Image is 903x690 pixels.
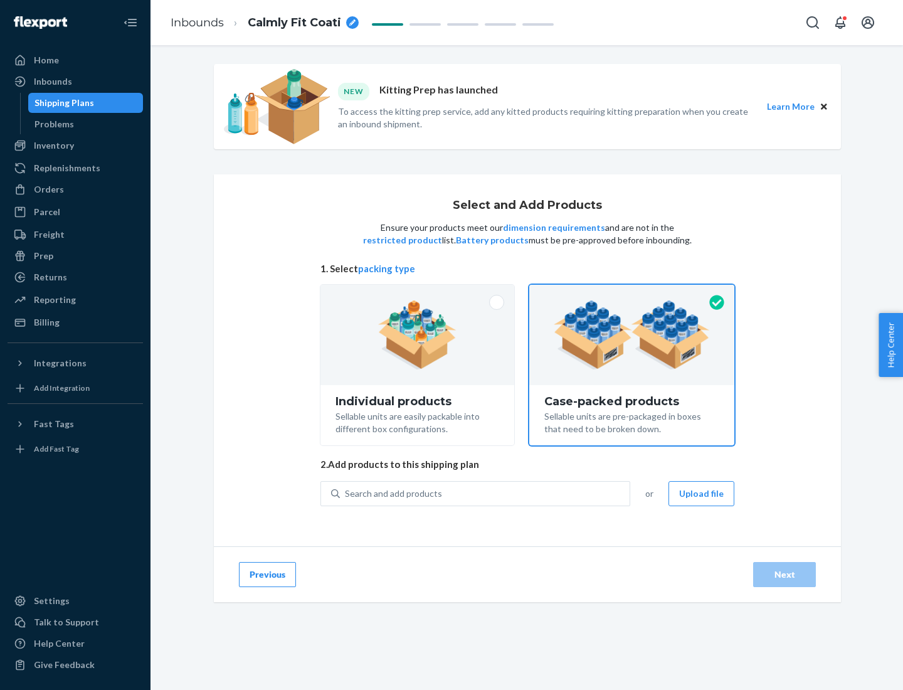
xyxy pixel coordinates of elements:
[503,221,605,234] button: dimension requirements
[8,225,143,245] a: Freight
[8,135,143,156] a: Inventory
[34,97,94,109] div: Shipping Plans
[34,383,90,393] div: Add Integration
[8,202,143,222] a: Parcel
[34,183,64,196] div: Orders
[8,72,143,92] a: Inbounds
[554,300,710,369] img: case-pack.59cecea509d18c883b923b81aeac6d0b.png
[8,158,143,178] a: Replenishments
[34,54,59,66] div: Home
[239,562,296,587] button: Previous
[358,262,415,275] button: packing type
[8,634,143,654] a: Help Center
[817,100,831,114] button: Close
[34,75,72,88] div: Inbounds
[34,659,95,671] div: Give Feedback
[453,199,602,212] h1: Select and Add Products
[764,568,805,581] div: Next
[456,234,529,247] button: Battery products
[8,655,143,675] button: Give Feedback
[8,290,143,310] a: Reporting
[34,637,85,650] div: Help Center
[8,591,143,611] a: Settings
[118,10,143,35] button: Close Navigation
[8,50,143,70] a: Home
[28,114,144,134] a: Problems
[8,439,143,459] a: Add Fast Tag
[8,267,143,287] a: Returns
[544,395,719,408] div: Case-packed products
[8,179,143,199] a: Orders
[645,487,653,500] span: or
[8,414,143,434] button: Fast Tags
[34,271,67,284] div: Returns
[34,294,76,306] div: Reporting
[345,487,442,500] div: Search and add products
[335,395,499,408] div: Individual products
[753,562,816,587] button: Next
[161,4,369,41] ol: breadcrumbs
[363,234,442,247] button: restricted product
[668,481,734,506] button: Upload file
[544,408,719,435] div: Sellable units are pre-packaged in boxes that need to be broken down.
[34,206,60,218] div: Parcel
[335,408,499,435] div: Sellable units are easily packable into different box configurations.
[8,246,143,266] a: Prep
[34,357,87,369] div: Integrations
[34,118,74,130] div: Problems
[767,100,815,114] button: Learn More
[379,83,498,100] p: Kitting Prep has launched
[28,93,144,113] a: Shipping Plans
[34,316,60,329] div: Billing
[8,378,143,398] a: Add Integration
[320,458,734,471] span: 2. Add products to this shipping plan
[378,300,457,369] img: individual-pack.facf35554cb0f1810c75b2bd6df2d64e.png
[34,616,99,629] div: Talk to Support
[8,612,143,632] a: Talk to Support
[34,139,74,152] div: Inventory
[828,10,853,35] button: Open notifications
[338,105,756,130] p: To access the kitting prep service, add any kitted products requiring kitting preparation when yo...
[248,15,341,31] span: Calmly Fit Coati
[171,16,224,29] a: Inbounds
[34,595,70,607] div: Settings
[855,10,880,35] button: Open account menu
[14,16,67,29] img: Flexport logo
[362,221,693,247] p: Ensure your products meet our and are not in the list. must be pre-approved before inbounding.
[879,313,903,377] button: Help Center
[34,162,100,174] div: Replenishments
[34,228,65,241] div: Freight
[34,418,74,430] div: Fast Tags
[34,250,53,262] div: Prep
[34,443,79,454] div: Add Fast Tag
[8,312,143,332] a: Billing
[8,353,143,373] button: Integrations
[338,83,369,100] div: NEW
[800,10,825,35] button: Open Search Box
[320,262,734,275] span: 1. Select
